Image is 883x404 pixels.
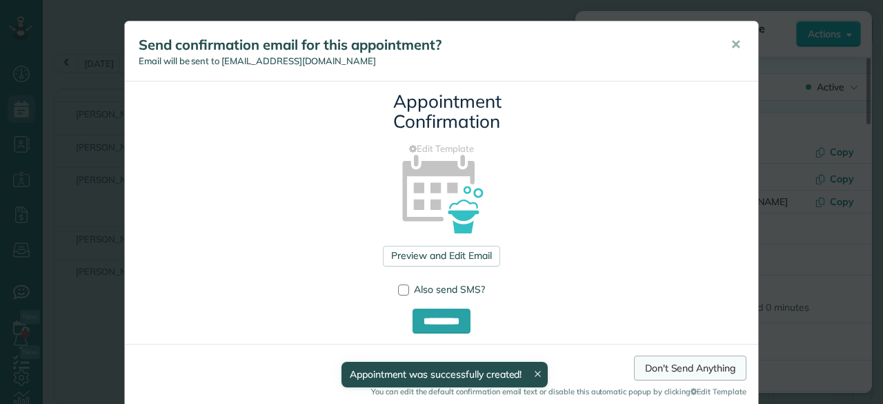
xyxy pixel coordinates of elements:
h5: Send confirmation email for this appointment? [139,35,711,55]
a: Preview and Edit Email [383,246,499,267]
img: appointment_confirmation_icon-141e34405f88b12ade42628e8c248340957700ab75a12ae832a8710e9b578dc5.png [380,131,504,254]
a: Don't Send Anything [634,356,746,381]
span: Also send SMS? [414,283,485,296]
span: ✕ [731,37,741,52]
span: Email will be sent to [EMAIL_ADDRESS][DOMAIN_NAME] [139,55,376,66]
a: Edit Template [135,142,748,155]
h3: Appointment Confirmation [393,92,490,131]
div: Appointment was successfully created! [341,362,548,387]
small: You can edit the default confirmation email text or disable this automatic popup by clicking Edit... [137,386,746,397]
